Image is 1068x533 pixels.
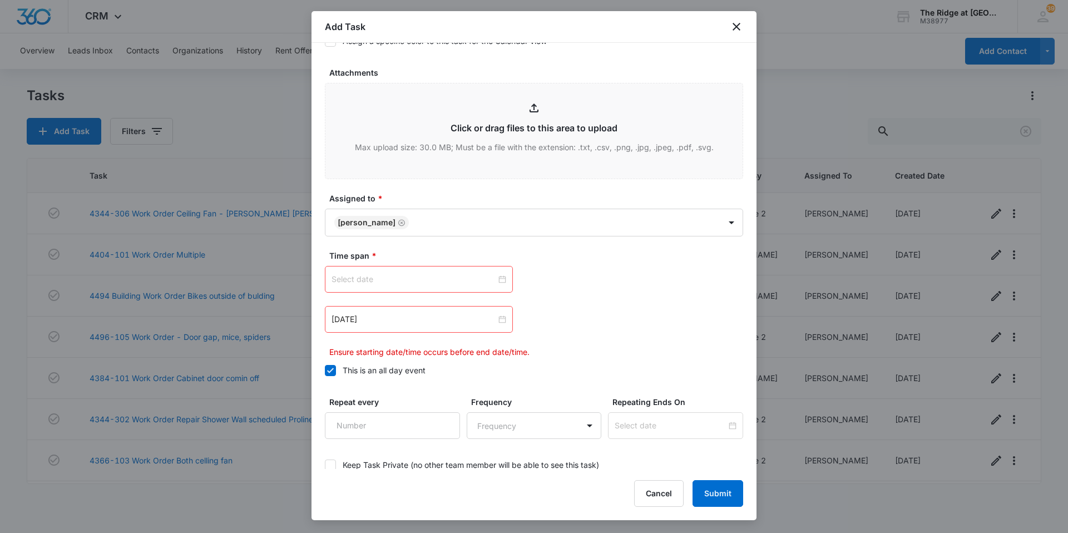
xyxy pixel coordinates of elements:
button: Submit [693,480,743,507]
div: Keep Task Private (no other team member will be able to see this task) [343,459,599,471]
div: This is an all day event [343,364,426,376]
h1: Add Task [325,20,365,33]
label: Repeating Ends On [612,396,748,408]
label: Attachments [329,67,748,78]
input: Number [325,412,460,439]
label: Assigned to [329,193,748,204]
input: Select date [615,420,726,432]
p: Ensure starting date/time occurs before end date/time. [329,346,743,358]
div: [PERSON_NAME] [338,219,395,226]
label: Time span [329,250,748,261]
button: Cancel [634,480,684,507]
button: close [730,20,743,33]
div: Remove Ricardo Marin [395,219,406,226]
input: Select date [332,273,496,285]
label: Frequency [471,396,606,408]
input: Aug 2, 2023 [332,313,496,325]
label: Repeat every [329,396,464,408]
